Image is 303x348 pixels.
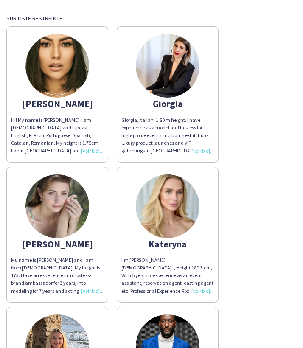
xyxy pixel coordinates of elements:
div: Hi! My name is [PERSON_NAME]. I am [DEMOGRAPHIC_DATA] and I speak English, French, Portuguese, Sp... [11,116,104,155]
div: Giorgia, Italian, 1.80 m height. I have experience as a model and hostess for high-profile events... [121,116,214,155]
div: Kateryna [121,240,214,248]
img: thumb-673af15fb88cb.jpeg [25,34,89,98]
img: thumb-c81188cb-bbe9-4195-9684-2cc1dfbddcbc.jpg [25,174,89,238]
div: Sur liste restreinte [6,14,297,22]
div: I'm [PERSON_NAME], [DEMOGRAPHIC_DATA]. , Height 180.3 cm, With 5 years of experience as an event ... [121,256,214,295]
div: Mu name is [PERSON_NAME] and I am from [DEMOGRAPHIC_DATA]. My height is 173. Have an experience i... [11,256,104,295]
div: Giorgia [121,100,214,107]
div: [PERSON_NAME] [11,100,104,107]
img: thumb-67c98d805fc58.jpeg [136,174,199,238]
div: [PERSON_NAME] [11,240,104,248]
img: thumb-167354389163c040d3eec95.jpeg [136,34,199,98]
